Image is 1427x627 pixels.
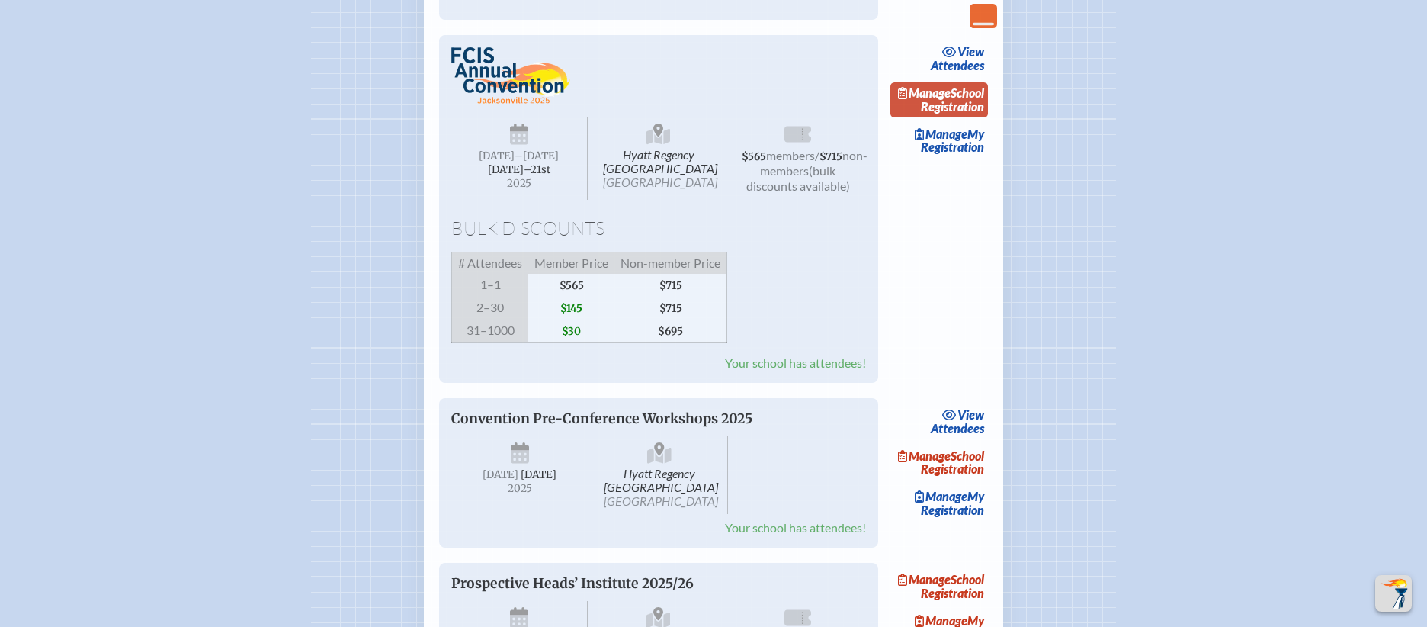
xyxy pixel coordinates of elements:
[890,124,988,159] a: ManageMy Registration
[614,320,727,343] span: $695
[957,407,984,422] span: view
[815,148,819,162] span: /
[483,468,518,481] span: [DATE]
[614,274,727,297] span: $715
[898,85,951,100] span: Manage
[915,127,967,141] span: Manage
[463,483,576,494] span: 2025
[603,175,717,189] span: [GEOGRAPHIC_DATA]
[451,218,866,240] h1: Bulk Discounts
[915,489,967,503] span: Manage
[614,297,727,320] span: $715
[452,297,529,320] span: 2–30
[819,150,842,163] span: $715
[515,150,559,162] span: –[DATE]
[451,575,694,592] span: Prospective Heads’ Institute 2025/26
[591,117,727,200] span: Hyatt Regency [GEOGRAPHIC_DATA]
[452,320,529,343] span: 31–1000
[528,297,614,320] span: $145
[725,355,866,370] span: Your school has attendees!
[1375,575,1412,612] button: Scroll Top
[926,41,988,76] a: viewAttendees
[746,163,850,193] span: (bulk discounts available)
[452,252,529,274] span: # Attendees
[528,274,614,297] span: $565
[451,410,752,427] span: Convention Pre-Conference Workshops 2025
[890,82,988,117] a: ManageSchool Registration
[890,569,988,604] a: ManageSchool Registration
[957,44,984,59] span: view
[898,572,951,587] span: Manage
[898,449,951,463] span: Manage
[890,486,988,521] a: ManageMy Registration
[1378,578,1409,609] img: To the top
[488,163,550,176] span: [DATE]–⁠21st
[451,47,570,104] img: FCIS Convention 2025
[528,320,614,343] span: $30
[926,404,988,439] a: viewAttendees
[528,252,614,274] span: Member Price
[463,178,575,189] span: 2025
[725,520,866,535] span: Your school has attendees!
[604,494,718,508] span: [GEOGRAPHIC_DATA]
[521,468,556,481] span: [DATE]
[614,252,727,274] span: Non-member Price
[766,148,815,162] span: members
[592,436,729,514] span: Hyatt Regency [GEOGRAPHIC_DATA]
[742,150,766,163] span: $565
[760,148,867,178] span: non-members
[452,274,529,297] span: 1–1
[890,445,988,480] a: ManageSchool Registration
[479,150,515,162] span: [DATE]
